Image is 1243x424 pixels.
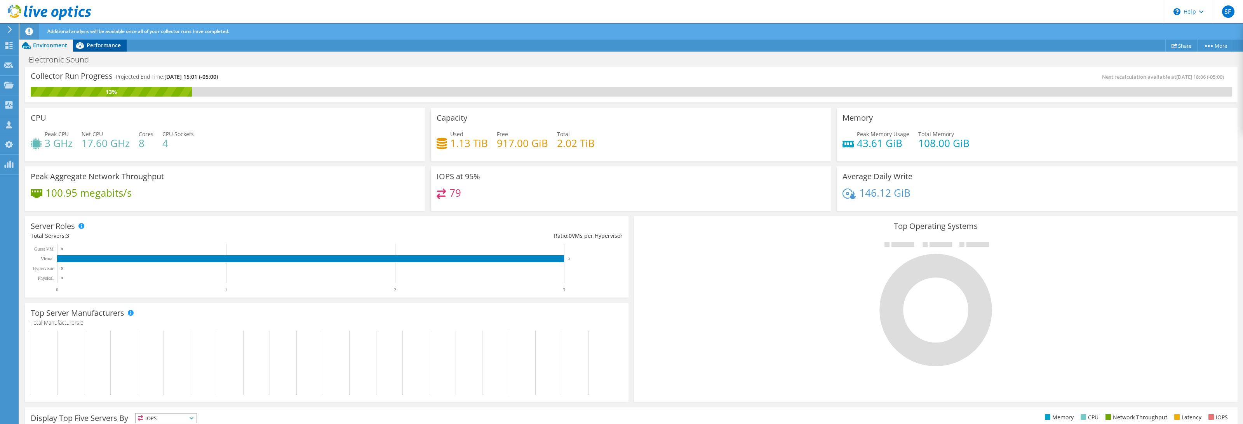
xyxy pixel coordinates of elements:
[1102,73,1228,80] span: Next recalculation available at
[25,55,101,64] h1: Electronic Sound
[569,232,572,239] span: 0
[859,189,910,197] h4: 146.12 GiB
[31,309,124,317] h3: Top Server Manufacturers
[38,275,54,281] text: Physical
[136,414,197,423] span: IOPS
[116,73,218,81] h4: Projected End Time:
[640,222,1232,230] h3: Top Operating Systems
[437,172,480,181] h3: IOPS at 95%
[857,130,909,138] span: Peak Memory Usage
[34,246,54,252] text: Guest VM
[31,172,164,181] h3: Peak Aggregate Network Throughput
[61,276,63,280] text: 0
[31,114,46,122] h3: CPU
[563,287,565,292] text: 3
[41,256,54,261] text: Virtual
[557,139,595,147] h4: 2.02 TiB
[843,172,912,181] h3: Average Daily Write
[162,130,194,138] span: CPU Sockets
[1165,40,1198,52] a: Share
[225,287,227,292] text: 1
[61,247,63,251] text: 0
[31,222,75,230] h3: Server Roles
[33,266,54,271] text: Hypervisor
[394,287,396,292] text: 2
[80,319,84,326] span: 0
[1172,413,1201,422] li: Latency
[1176,73,1224,80] span: [DATE] 18:06 (-05:00)
[61,267,63,270] text: 0
[1222,5,1234,18] span: SF
[139,130,153,138] span: Cores
[449,189,461,197] h4: 79
[843,114,873,122] h3: Memory
[162,139,194,147] h4: 4
[857,139,909,147] h4: 43.61 GiB
[33,42,67,49] span: Environment
[82,130,103,138] span: Net CPU
[1206,413,1228,422] li: IOPS
[82,139,130,147] h4: 17.60 GHz
[437,114,467,122] h3: Capacity
[1043,413,1074,422] li: Memory
[497,139,548,147] h4: 917.00 GiB
[1173,8,1180,15] svg: \n
[56,287,58,292] text: 0
[66,232,69,239] span: 3
[31,232,327,240] div: Total Servers:
[47,28,229,35] span: Additional analysis will be available once all of your collector runs have completed.
[557,130,570,138] span: Total
[87,42,121,49] span: Performance
[918,130,954,138] span: Total Memory
[45,189,132,197] h4: 100.95 megabits/s
[139,139,153,147] h4: 8
[918,139,970,147] h4: 108.00 GiB
[164,73,218,80] span: [DATE] 15:01 (-05:00)
[450,139,488,147] h4: 1.13 TiB
[31,318,623,327] h4: Total Manufacturers:
[31,88,192,96] div: 13%
[568,257,570,261] text: 3
[497,130,508,138] span: Free
[450,130,463,138] span: Used
[1197,40,1233,52] a: More
[45,139,73,147] h4: 3 GHz
[1104,413,1167,422] li: Network Throughput
[1079,413,1099,422] li: CPU
[45,130,69,138] span: Peak CPU
[327,232,623,240] div: Ratio: VMs per Hypervisor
